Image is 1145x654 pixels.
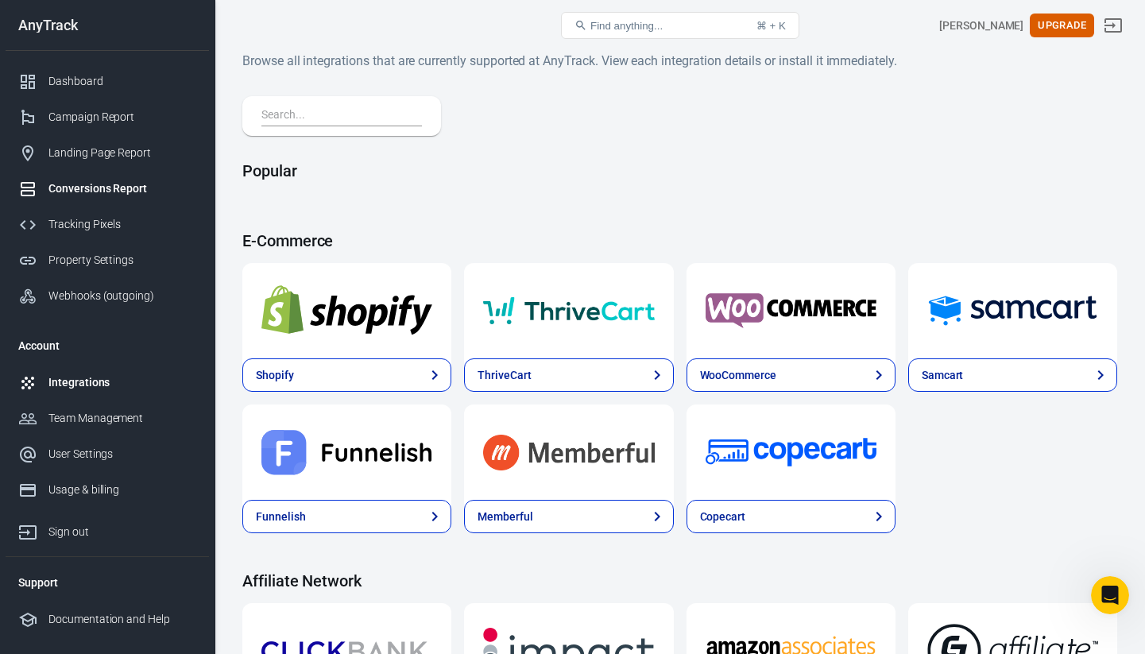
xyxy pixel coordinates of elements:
[6,99,209,135] a: Campaign Report
[242,500,451,533] a: Funnelish
[756,20,786,32] div: ⌘ + K
[6,472,209,508] a: Usage & billing
[48,446,196,462] div: User Settings
[1030,14,1094,38] button: Upgrade
[261,106,416,126] input: Search...
[478,509,533,525] div: Memberful
[1094,6,1132,45] a: Sign out
[261,282,432,339] img: Shopify
[48,180,196,197] div: Conversions Report
[6,278,209,314] a: Webhooks (outgoing)
[6,508,209,550] a: Sign out
[590,20,663,32] span: Find anything...
[687,263,895,358] a: WooCommerce
[48,374,196,391] div: Integrations
[561,12,799,39] button: Find anything...⌘ + K
[908,263,1117,358] a: Samcart
[464,358,673,392] a: ThriveCart
[242,404,451,500] a: Funnelish
[48,611,196,628] div: Documentation and Help
[6,401,209,436] a: Team Management
[1091,576,1129,614] iframe: Intercom live chat
[6,242,209,278] a: Property Settings
[6,365,209,401] a: Integrations
[48,73,196,90] div: Dashboard
[261,424,432,481] img: Funnelish
[6,135,209,171] a: Landing Page Report
[6,327,209,365] li: Account
[48,524,196,540] div: Sign out
[6,207,209,242] a: Tracking Pixels
[48,410,196,427] div: Team Management
[6,563,209,602] li: Support
[478,367,532,384] div: ThriveCart
[242,231,1117,250] h4: E-Commerce
[939,17,1023,34] div: Account id: juSFbWAb
[242,161,1117,180] h4: Popular
[256,367,294,384] div: Shopify
[464,404,673,500] a: Memberful
[483,424,654,481] img: Memberful
[700,509,746,525] div: Copecart
[6,64,209,99] a: Dashboard
[706,282,876,339] img: WooCommerce
[687,358,895,392] a: WooCommerce
[922,367,964,384] div: Samcart
[242,571,1117,590] h4: Affiliate Network
[706,424,876,481] img: Copecart
[48,216,196,233] div: Tracking Pixels
[48,145,196,161] div: Landing Page Report
[256,509,306,525] div: Funnelish
[242,358,451,392] a: Shopify
[242,51,1117,71] h6: Browse all integrations that are currently supported at AnyTrack. View each integration details o...
[48,252,196,269] div: Property Settings
[700,367,776,384] div: WooCommerce
[464,263,673,358] a: ThriveCart
[48,482,196,498] div: Usage & billing
[687,500,895,533] a: Copecart
[242,263,451,358] a: Shopify
[927,282,1098,339] img: Samcart
[48,109,196,126] div: Campaign Report
[6,171,209,207] a: Conversions Report
[48,288,196,304] div: Webhooks (outgoing)
[464,500,673,533] a: Memberful
[483,282,654,339] img: ThriveCart
[687,404,895,500] a: Copecart
[6,18,209,33] div: AnyTrack
[6,436,209,472] a: User Settings
[908,358,1117,392] a: Samcart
